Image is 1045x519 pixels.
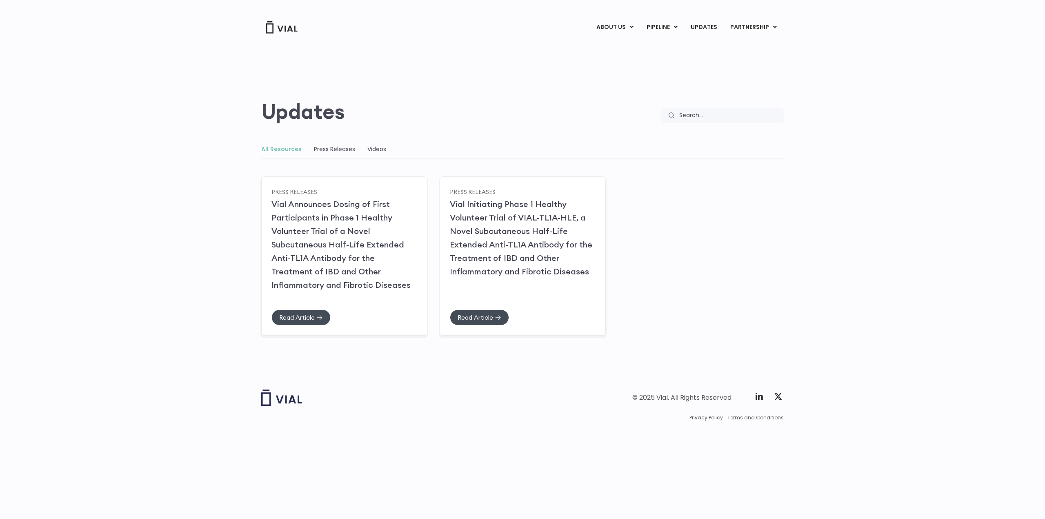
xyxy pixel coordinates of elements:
[450,310,509,325] a: Read Article
[314,145,355,153] a: Press Releases
[674,108,784,123] input: Search...
[261,390,302,406] img: Vial logo wih "Vial" spelled out
[724,20,783,34] a: PARTNERSHIPMenu Toggle
[261,100,345,123] h2: Updates
[590,20,640,34] a: ABOUT USMenu Toggle
[450,199,592,276] a: Vial Initiating Phase 1 Healthy Volunteer Trial of VIAL-TL1A-HLE, a Novel Subcutaneous Half-Life ...
[279,314,315,321] span: Read Article
[727,414,784,421] a: Terms and Conditions
[450,188,496,195] a: Press Releases
[265,21,298,33] img: Vial Logo
[271,310,331,325] a: Read Article
[271,199,411,290] a: Vial Announces Dosing of First Participants in Phase 1 Healthy Volunteer Trial of a Novel Subcuta...
[261,145,302,153] a: All Resources
[684,20,723,34] a: UPDATES
[689,414,723,421] a: Privacy Policy
[458,314,493,321] span: Read Article
[640,20,684,34] a: PIPELINEMenu Toggle
[632,393,731,402] div: © 2025 Vial. All Rights Reserved
[367,145,386,153] a: Videos
[271,188,317,195] a: Press Releases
